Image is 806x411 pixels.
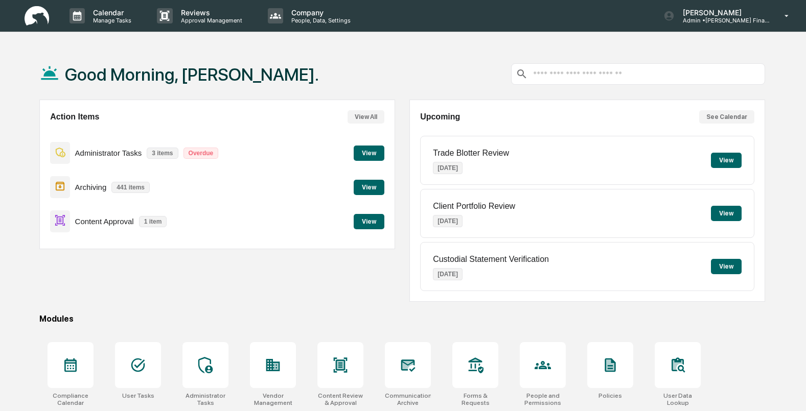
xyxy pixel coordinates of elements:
a: View [354,182,384,191]
p: 3 items [147,148,178,159]
div: User Tasks [122,392,154,399]
p: Overdue [183,148,219,159]
p: Administrator Tasks [75,149,142,157]
p: Client Portfolio Review [433,202,515,211]
div: Content Review & Approval [317,392,363,406]
button: View [711,259,742,274]
p: People, Data, Settings [283,17,356,24]
button: View [711,153,742,168]
p: Archiving [75,183,107,191]
div: Administrator Tasks [182,392,228,406]
p: Approval Management [173,17,247,24]
p: [DATE] [433,268,463,280]
div: Vendor Management [250,392,296,406]
p: Manage Tasks [85,17,136,24]
div: Compliance Calendar [48,392,94,406]
p: [DATE] [433,162,463,174]
img: logo [25,6,49,26]
h2: Action Items [50,112,99,122]
div: Policies [598,392,622,399]
p: Content Approval [75,217,134,226]
div: Forms & Requests [452,392,498,406]
iframe: Open customer support [773,377,801,405]
button: View [711,206,742,221]
p: Company [283,8,356,17]
h2: Upcoming [420,112,460,122]
button: View All [348,110,384,124]
button: View [354,146,384,161]
p: [PERSON_NAME] [675,8,770,17]
a: View [354,148,384,157]
p: Custodial Statement Verification [433,255,549,264]
p: 1 item [139,216,167,227]
p: Admin • [PERSON_NAME] Financial [675,17,770,24]
div: Communications Archive [385,392,431,406]
p: Reviews [173,8,247,17]
button: See Calendar [699,110,754,124]
h1: Good Morning, [PERSON_NAME]. [65,64,319,85]
a: View [354,216,384,226]
p: [DATE] [433,215,463,227]
button: View [354,214,384,229]
div: Modules [39,314,765,324]
p: Trade Blotter Review [433,149,509,158]
div: User Data Lookup [655,392,701,406]
p: 441 items [111,182,150,193]
p: Calendar [85,8,136,17]
div: People and Permissions [520,392,566,406]
button: View [354,180,384,195]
